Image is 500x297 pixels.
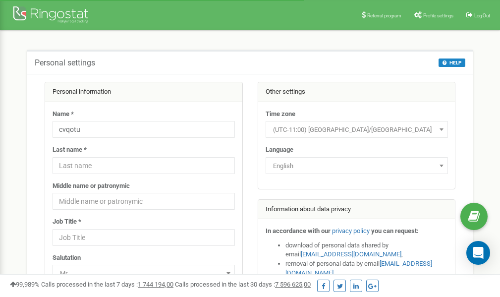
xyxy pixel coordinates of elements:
button: HELP [439,59,465,67]
input: Name [53,121,235,138]
input: Job Title [53,229,235,246]
label: Last name * [53,145,87,155]
span: English [269,159,444,173]
span: Mr. [56,267,231,281]
label: Language [266,145,293,155]
span: Profile settings [423,13,453,18]
h5: Personal settings [35,59,95,67]
label: Job Title * [53,217,81,227]
div: Information about data privacy [258,200,455,220]
a: [EMAIL_ADDRESS][DOMAIN_NAME] [301,250,401,258]
strong: In accordance with our [266,227,331,235]
span: (UTC-11:00) Pacific/Midway [269,123,444,137]
span: (UTC-11:00) Pacific/Midway [266,121,448,138]
div: Open Intercom Messenger [466,241,490,265]
input: Middle name or patronymic [53,193,235,210]
strong: you can request: [371,227,419,235]
label: Name * [53,110,74,119]
label: Middle name or patronymic [53,181,130,191]
span: Mr. [53,265,235,282]
li: download of personal data shared by email , [285,241,448,259]
span: Referral program [367,13,401,18]
label: Time zone [266,110,295,119]
span: English [266,157,448,174]
span: 99,989% [10,281,40,288]
u: 1 744 194,00 [138,281,173,288]
li: removal of personal data by email , [285,259,448,278]
div: Other settings [258,82,455,102]
a: privacy policy [332,227,370,235]
span: Calls processed in the last 30 days : [175,281,311,288]
span: Log Out [474,13,490,18]
label: Salutation [53,253,81,263]
input: Last name [53,157,235,174]
span: Calls processed in the last 7 days : [41,281,173,288]
div: Personal information [45,82,242,102]
u: 7 596 625,00 [275,281,311,288]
